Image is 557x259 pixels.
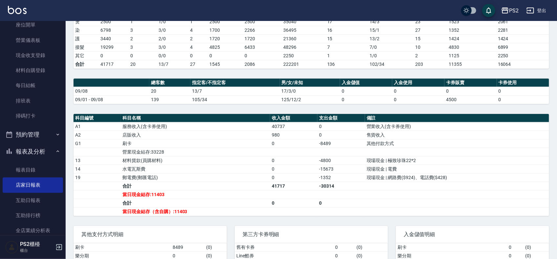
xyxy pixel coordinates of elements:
td: 3 / 0 [157,43,188,51]
td: 4 [189,43,208,51]
td: -1352 [317,173,365,182]
a: 材料自購登錄 [3,63,63,78]
th: 卡券販賣 [444,79,497,87]
td: 13 [74,156,121,165]
th: 收入金額 [270,114,317,122]
td: 10 [414,43,447,51]
th: 卡券使用 [497,79,549,87]
td: 15 [414,34,447,43]
p: 櫃台 [20,248,54,253]
td: 41717 [270,182,317,190]
th: 支出金額 [317,114,365,122]
td: 0 [340,87,392,95]
td: 1 / 0 [157,17,188,26]
td: ( 0 ) [204,243,227,252]
td: 7 [326,43,368,51]
span: 其他支付方式明細 [81,231,219,238]
a: 全店業績分析表 [3,223,63,238]
button: PS2 [499,4,521,17]
th: 入金使用 [392,79,444,87]
td: 營業收入(含卡券使用) [365,122,549,131]
td: 1 / 0 [368,51,414,60]
td: 店販收入 [121,131,270,139]
span: 入金儲值明細 [404,231,541,238]
td: 1 [129,17,157,26]
td: 1720 [208,34,243,43]
td: 4500 [444,95,497,104]
td: 105/34 [190,95,280,104]
a: 排班表 [3,93,63,108]
td: 09/01 - 09/08 [74,95,149,104]
td: 現場現金 | 極致珍珠22*2 [365,156,549,165]
th: 總客數 [149,79,190,87]
td: 1545 [208,60,243,68]
td: 2281 [496,26,549,34]
td: -30314 [317,182,365,190]
td: 0 [243,51,282,60]
td: 0 [317,131,365,139]
td: 14 / 3 [368,17,414,26]
button: 預約管理 [3,126,63,143]
td: 27 [414,26,447,34]
td: 3440 [99,34,129,43]
button: 報表及分析 [3,143,63,160]
td: 1700 [208,26,243,34]
td: ( 0 ) [524,243,549,252]
td: 2266 [243,26,282,34]
td: 染 [74,26,99,34]
td: 水電瓦斯費 [121,165,270,173]
td: 6798 [99,26,129,34]
td: ( 0 ) [355,243,388,252]
h5: PS2櫃檯 [20,241,54,248]
td: 刷卡 [121,139,270,148]
td: 17 [326,17,368,26]
td: 0 / 0 [157,51,188,60]
td: 11355 [447,60,496,68]
td: 接髮 [74,43,99,51]
th: 科目名稱 [121,114,270,122]
td: 27 [189,60,208,68]
td: 0 [270,156,317,165]
a: 每日結帳 [3,78,63,93]
td: 13/7 [190,87,280,95]
td: A1 [74,122,121,131]
td: 0 [340,95,392,104]
td: 0 [208,51,243,60]
td: 0 [270,199,317,207]
td: 20 [149,87,190,95]
img: Person [5,241,18,254]
a: 互助排行榜 [3,208,63,223]
td: 1523 [447,17,496,26]
button: 登出 [524,5,549,17]
td: 當日現金結存:11403 [121,190,270,199]
table: a dense table [74,79,549,104]
td: 2 / 0 [157,34,188,43]
td: 0 [317,199,365,207]
td: 136 [326,60,368,68]
td: 2500 [208,17,243,26]
td: 20 [129,60,157,68]
td: 16 [326,26,368,34]
td: 125/12/2 [280,95,340,104]
a: 掃碼打卡 [3,108,63,123]
td: 222201 [282,60,326,68]
td: 6433 [243,43,282,51]
img: Logo [8,6,27,14]
td: 4830 [447,43,496,51]
td: 3 [129,26,157,34]
td: 15 [326,34,368,43]
td: 139 [149,95,190,104]
td: 0 [392,95,444,104]
td: 0 [270,165,317,173]
td: 15 / 1 [368,26,414,34]
td: 980 [270,131,317,139]
td: 41717 [99,60,129,68]
td: 36495 [282,26,326,34]
th: 備註 [365,114,549,122]
td: -8489 [317,139,365,148]
td: -15673 [317,165,365,173]
td: 0 [497,95,549,104]
td: 21360 [282,34,326,43]
span: 第三方卡券明細 [243,231,380,238]
th: 科目編號 [74,114,121,122]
